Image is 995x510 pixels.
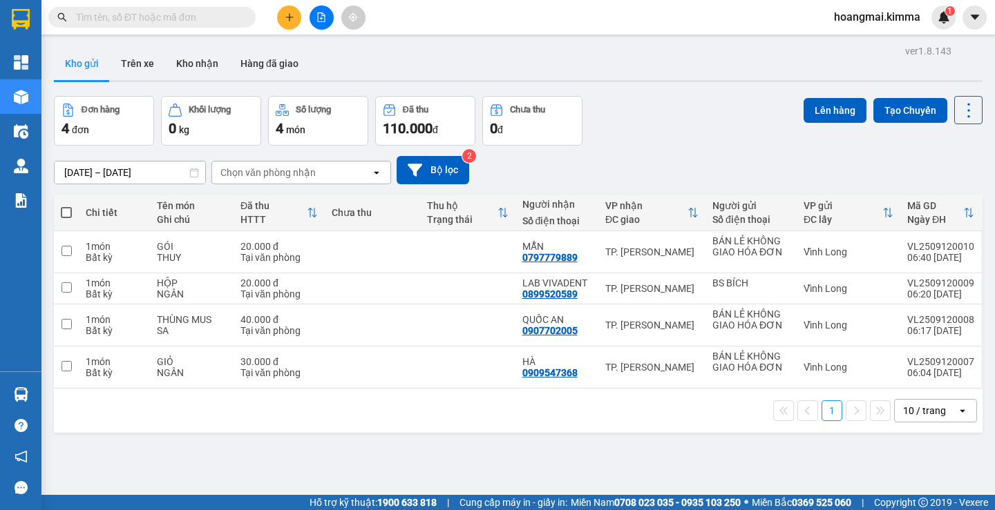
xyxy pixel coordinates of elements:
[86,288,143,300] div: Bất kỳ
[348,12,358,22] span: aim
[54,47,110,80] button: Kho gửi
[744,500,748,505] span: ⚪️
[804,320,893,331] div: Vĩnh Long
[873,98,947,123] button: Tạo Chuyến
[377,497,437,508] strong: 1900 633 818
[522,314,591,325] div: QUỐC AN
[157,241,227,252] div: GÓI
[286,124,305,135] span: món
[277,6,301,30] button: plus
[240,314,318,325] div: 40.000 đ
[240,252,318,263] div: Tại văn phòng
[157,325,227,336] div: SA
[157,288,227,300] div: NGÂN
[161,96,261,146] button: Khối lượng0kg
[310,6,334,30] button: file-add
[605,283,699,294] div: TP. [PERSON_NAME]
[522,356,591,367] div: HÀ
[86,252,143,263] div: Bất kỳ
[614,497,741,508] strong: 0708 023 035 - 0935 103 250
[240,200,307,211] div: Đã thu
[605,200,688,211] div: VP nhận
[969,11,981,23] span: caret-down
[240,288,318,300] div: Tại văn phòng
[403,105,428,115] div: Đã thu
[240,214,307,225] div: HTTT
[14,387,28,402] img: warehouse-icon
[427,200,497,211] div: Thu hộ
[157,314,227,325] div: THÙNG MUS
[957,405,968,416] svg: open
[907,356,974,367] div: VL2509120007
[905,43,951,59] div: ver 1.8.143
[947,6,952,16] span: 1
[55,161,205,184] input: Select a date range.
[712,277,790,288] div: BS BÍCH
[15,450,28,463] span: notification
[862,495,864,510] span: |
[54,96,154,146] button: Đơn hàng4đơn
[522,241,591,252] div: MẪN
[341,6,366,30] button: aim
[12,9,30,30] img: logo-vxr
[462,149,476,163] sup: 2
[220,166,316,179] div: Chọn văn phòng nhận
[804,283,893,294] div: Vĩnh Long
[712,235,790,257] div: BÁN LẺ KHÔNG GIAO HÓA ĐƠN
[522,199,591,210] div: Người nhận
[918,498,928,507] span: copyright
[86,367,143,378] div: Bất kỳ
[605,214,688,225] div: ĐC giao
[371,167,382,178] svg: open
[234,195,325,231] th: Toggle SortBy
[907,241,974,252] div: VL2509120010
[804,246,893,257] div: Vĩnh Long
[822,400,842,421] button: 1
[522,215,591,226] div: Số điện thoại
[86,277,143,288] div: 1 món
[285,12,294,22] span: plus
[86,241,143,252] div: 1 món
[712,351,790,373] div: BÁN LẺ KHÔNG GIAO HÓA ĐƠN
[797,195,900,231] th: Toggle SortBy
[447,495,449,510] span: |
[482,96,582,146] button: Chưa thu0đ
[296,105,331,115] div: Số lượng
[86,356,143,367] div: 1 món
[605,362,699,373] div: TP. [PERSON_NAME]
[375,96,475,146] button: Đã thu110.000đ
[14,159,28,173] img: warehouse-icon
[15,481,28,494] span: message
[938,11,950,23] img: icon-new-feature
[169,120,176,137] span: 0
[14,55,28,70] img: dashboard-icon
[14,90,28,104] img: warehouse-icon
[316,12,326,22] span: file-add
[14,193,28,208] img: solution-icon
[522,288,578,300] div: 0899520589
[804,200,882,211] div: VP gửi
[907,277,974,288] div: VL2509120009
[157,356,227,367] div: GIỎ
[522,325,578,336] div: 0907702005
[571,495,741,510] span: Miền Nam
[907,314,974,325] div: VL2509120008
[522,367,578,378] div: 0909547368
[240,325,318,336] div: Tại văn phòng
[15,419,28,432] span: question-circle
[268,96,368,146] button: Số lượng4món
[497,124,503,135] span: đ
[240,277,318,288] div: 20.000 đ
[332,207,413,218] div: Chưa thu
[14,124,28,139] img: warehouse-icon
[310,495,437,510] span: Hỗ trợ kỹ thuật:
[712,214,790,225] div: Số điện thoại
[510,105,545,115] div: Chưa thu
[903,404,946,418] div: 10 / trang
[157,252,227,263] div: THUY
[110,47,165,80] button: Trên xe
[900,195,981,231] th: Toggle SortBy
[907,214,963,225] div: Ngày ĐH
[804,98,866,123] button: Lên hàng
[86,314,143,325] div: 1 món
